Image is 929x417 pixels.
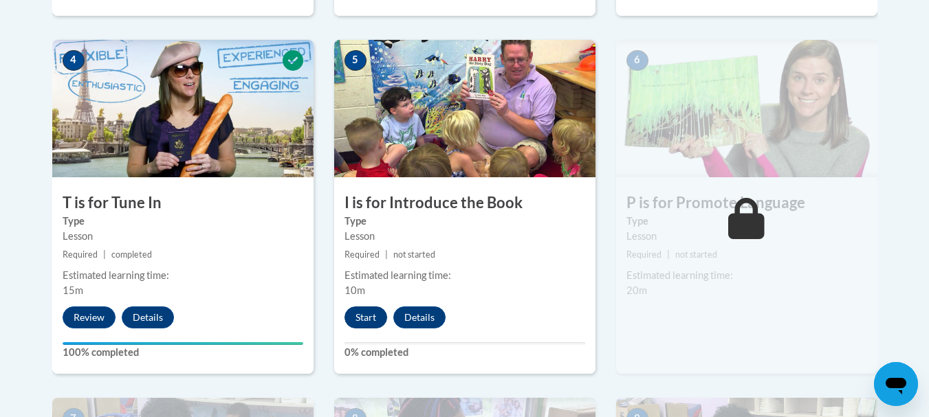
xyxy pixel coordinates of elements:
[626,50,648,71] span: 6
[122,306,174,328] button: Details
[63,284,83,296] span: 15m
[63,249,98,260] span: Required
[345,284,365,296] span: 10m
[63,229,303,244] div: Lesson
[334,192,595,214] h3: I is for Introduce the Book
[393,249,435,260] span: not started
[63,50,85,71] span: 4
[874,362,918,406] iframe: Button to launch messaging window
[63,214,303,229] label: Type
[63,345,303,360] label: 100% completed
[626,284,647,296] span: 20m
[675,249,717,260] span: not started
[52,40,314,177] img: Course Image
[345,345,585,360] label: 0% completed
[345,249,380,260] span: Required
[393,306,446,328] button: Details
[626,268,867,283] div: Estimated learning time:
[111,249,152,260] span: completed
[626,214,867,229] label: Type
[385,249,388,260] span: |
[52,192,314,214] h3: T is for Tune In
[626,249,662,260] span: Required
[63,342,303,345] div: Your progress
[667,249,670,260] span: |
[103,249,106,260] span: |
[63,268,303,283] div: Estimated learning time:
[345,50,367,71] span: 5
[345,214,585,229] label: Type
[626,229,867,244] div: Lesson
[63,306,116,328] button: Review
[345,229,585,244] div: Lesson
[334,40,595,177] img: Course Image
[345,306,387,328] button: Start
[616,40,877,177] img: Course Image
[616,192,877,214] h3: P is for Promote Language
[345,268,585,283] div: Estimated learning time:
